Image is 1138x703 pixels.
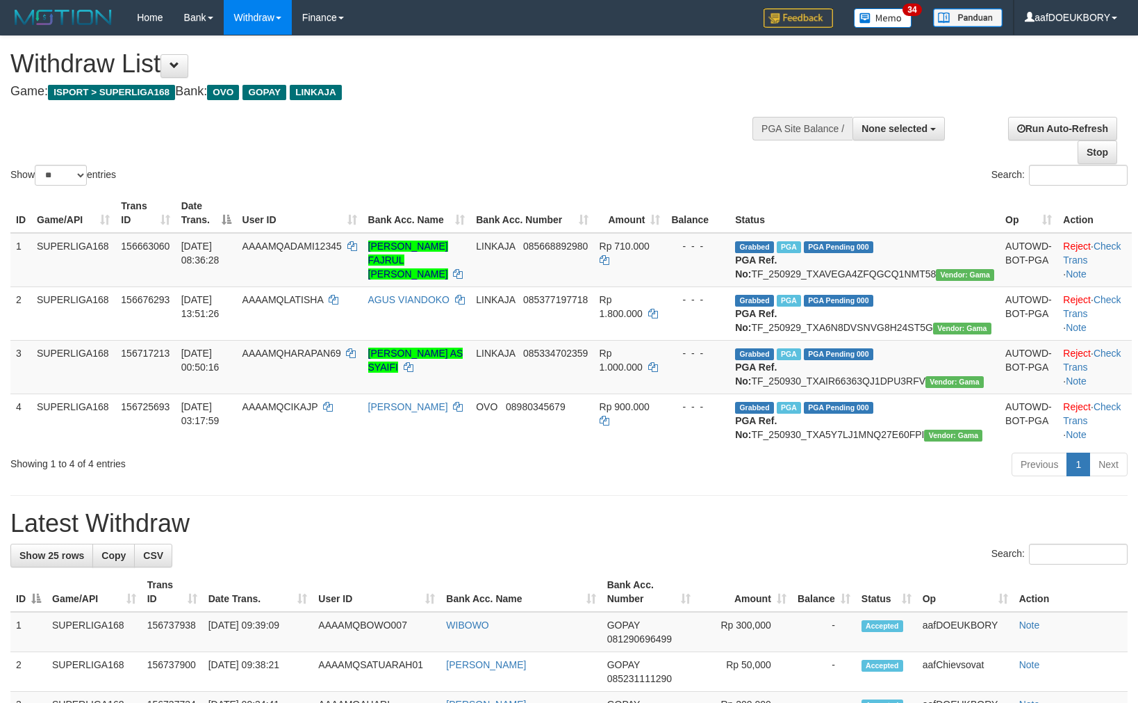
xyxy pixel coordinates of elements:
[1000,193,1057,233] th: Op: activate to sort column ascending
[804,402,873,414] span: PGA Pending
[242,85,286,100] span: GOPAY
[729,340,1000,394] td: TF_250930_TXAIR66363QJ1DPU3RFV
[523,241,588,252] span: Copy 085668892980 to clipboard
[31,193,115,233] th: Game/API: activate to sort column ascending
[203,572,313,612] th: Date Trans.: activate to sort column ascending
[142,652,203,692] td: 156737900
[924,430,982,442] span: Vendor URL: https://trx31.1velocity.biz
[181,294,220,319] span: [DATE] 13:51:26
[10,612,47,652] td: 1
[1014,572,1128,612] th: Action
[101,550,126,561] span: Copy
[19,550,84,561] span: Show 25 rows
[31,233,115,287] td: SUPERLIGA168
[121,348,170,359] span: 156717213
[752,117,852,140] div: PGA Site Balance /
[31,286,115,340] td: SUPERLIGA168
[1066,453,1090,476] a: 1
[1066,375,1087,387] a: Note
[1063,401,1091,412] a: Reject
[594,193,666,233] th: Amount: activate to sort column ascending
[671,293,724,307] div: - - -
[607,620,640,631] span: GOPAY
[861,660,903,672] span: Accepted
[446,620,488,631] a: WIBOWO
[10,572,47,612] th: ID: activate to sort column descending
[181,241,220,266] span: [DATE] 08:36:28
[735,295,774,307] span: Grabbed
[735,308,777,333] b: PGA Ref. No:
[735,241,774,253] span: Grabbed
[1063,348,1121,373] a: Check Trans
[856,572,917,612] th: Status: activate to sort column ascending
[792,652,856,692] td: -
[368,241,448,280] a: [PERSON_NAME] FAJRUL [PERSON_NAME]
[92,544,135,567] a: Copy
[363,193,471,233] th: Bank Acc. Name: activate to sort column ascending
[792,612,856,652] td: -
[1008,117,1117,140] a: Run Auto-Refresh
[121,241,170,252] span: 156663060
[237,193,363,233] th: User ID: activate to sort column ascending
[671,400,724,414] div: - - -
[142,572,203,612] th: Trans ID: activate to sort column ascending
[764,8,833,28] img: Feedback.jpg
[804,241,873,253] span: PGA Pending
[313,652,440,692] td: AAAAMQSATUARAH01
[523,294,588,305] span: Copy 085377197718 to clipboard
[777,402,801,414] span: Marked by aafnonsreyleab
[476,348,515,359] span: LINKAJA
[35,165,87,186] select: Showentries
[1000,340,1057,394] td: AUTOWD-BOT-PGA
[600,294,643,319] span: Rp 1.800.000
[1019,659,1040,670] a: Note
[1057,193,1132,233] th: Action
[1066,268,1087,280] a: Note
[134,544,172,567] a: CSV
[600,241,650,252] span: Rp 710.000
[925,376,984,388] span: Vendor URL: https://trx31.1velocity.biz
[735,415,777,440] b: PGA Ref. No:
[290,85,342,100] span: LINKAJA
[600,401,650,412] span: Rp 900.000
[1063,241,1121,266] a: Check Trans
[991,165,1128,186] label: Search:
[440,572,601,612] th: Bank Acc. Name: activate to sort column ascending
[666,193,729,233] th: Balance
[47,572,142,612] th: Game/API: activate to sort column ascending
[735,254,777,280] b: PGA Ref. No:
[600,348,643,373] span: Rp 1.000.000
[476,294,515,305] span: LINKAJA
[729,286,1000,340] td: TF_250929_TXA6N8DVSNVG8H24ST5G
[735,362,777,387] b: PGA Ref. No:
[470,193,593,233] th: Bank Acc. Number: activate to sort column ascending
[523,348,588,359] span: Copy 085334702359 to clipboard
[121,294,170,305] span: 156676293
[991,544,1128,565] label: Search:
[917,652,1014,692] td: aafChievsovat
[181,348,220,373] span: [DATE] 00:50:16
[696,572,792,612] th: Amount: activate to sort column ascending
[729,394,1000,447] td: TF_250930_TXA5Y7LJ1MNQ27E60FPI
[10,85,745,99] h4: Game: Bank:
[313,572,440,612] th: User ID: activate to sort column ascending
[446,659,526,670] a: [PERSON_NAME]
[203,652,313,692] td: [DATE] 09:38:21
[476,401,497,412] span: OVO
[1000,233,1057,287] td: AUTOWD-BOT-PGA
[1063,401,1121,426] a: Check Trans
[729,193,1000,233] th: Status
[671,346,724,360] div: - - -
[933,8,1003,27] img: panduan.png
[10,286,31,340] td: 2
[242,241,342,252] span: AAAAMQADAMI12345
[115,193,175,233] th: Trans ID: activate to sort column ascending
[207,85,239,100] span: OVO
[607,673,672,684] span: Copy 085231111290 to clipboard
[10,7,116,28] img: MOTION_logo.png
[242,294,323,305] span: AAAAMQLATISHA
[47,612,142,652] td: SUPERLIGA168
[729,233,1000,287] td: TF_250929_TXAVEGA4ZFQGCQ1NMT58
[852,117,945,140] button: None selected
[1063,348,1091,359] a: Reject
